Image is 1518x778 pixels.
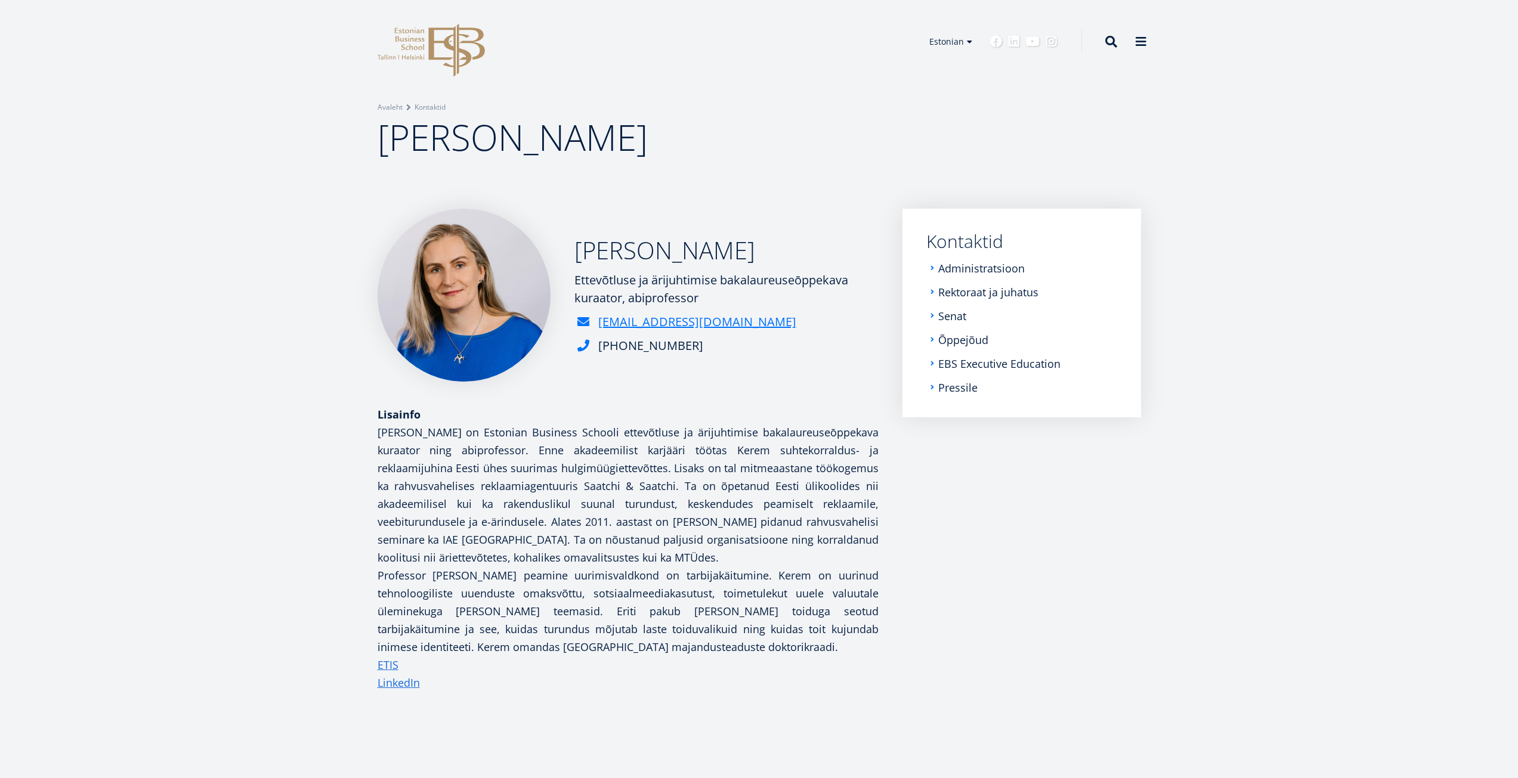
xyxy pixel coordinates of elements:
[574,235,879,265] h2: [PERSON_NAME]
[926,233,1117,250] a: Kontaktid
[1046,36,1058,48] a: Instagram
[1008,36,1020,48] a: Linkedin
[415,101,446,113] a: Kontaktid
[938,310,966,322] a: Senat
[990,36,1002,48] a: Facebook
[938,358,1061,370] a: EBS Executive Education
[598,313,796,331] a: [EMAIL_ADDRESS][DOMAIN_NAME]
[378,113,648,162] span: [PERSON_NAME]
[378,101,403,113] a: Avaleht
[378,656,398,674] a: ETIS
[938,286,1038,298] a: Rektoraat ja juhatus
[1026,36,1040,48] a: Youtube
[598,337,703,355] div: [PHONE_NUMBER]
[378,209,551,382] img: a
[938,262,1025,274] a: Administratsioon
[938,334,988,346] a: Õppejõud
[378,674,420,692] a: LinkedIn
[938,382,978,393] a: Pressile
[378,423,879,656] p: [PERSON_NAME] on Estonian Business Schooli ettevõtluse ja ärijuhtimise bakalaureuseōppekava kuraa...
[378,405,879,423] div: Lisainfo
[574,271,879,307] div: Ettevõtluse ja ärijuhtimise bakalaureuseōppekava kuraator, abiprofessor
